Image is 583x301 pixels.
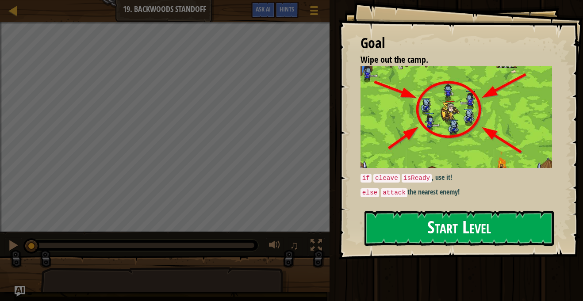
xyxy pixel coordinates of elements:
img: Standoff [361,66,552,168]
button: ♫ [288,237,303,255]
button: Ask AI [15,286,25,297]
code: else [361,188,380,197]
button: Start Level [364,211,554,246]
button: Show game menu [303,2,325,23]
button: Ask AI [251,2,275,18]
code: if [361,174,372,183]
button: Toggle fullscreen [307,237,325,255]
div: Goal [361,33,552,53]
button: Ctrl + P: Pause [4,237,22,255]
p: , use it! [361,172,552,183]
code: isReady [402,174,432,183]
p: the nearest enemy! [361,187,552,198]
span: ♫ [290,239,299,252]
code: cleave [373,174,400,183]
span: Hints [280,5,294,13]
li: Wipe out the camp. [349,53,550,66]
span: Wipe out the camp. [361,53,428,65]
button: Adjust volume [266,237,284,255]
span: Ask AI [256,5,271,13]
code: attack [381,188,407,197]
